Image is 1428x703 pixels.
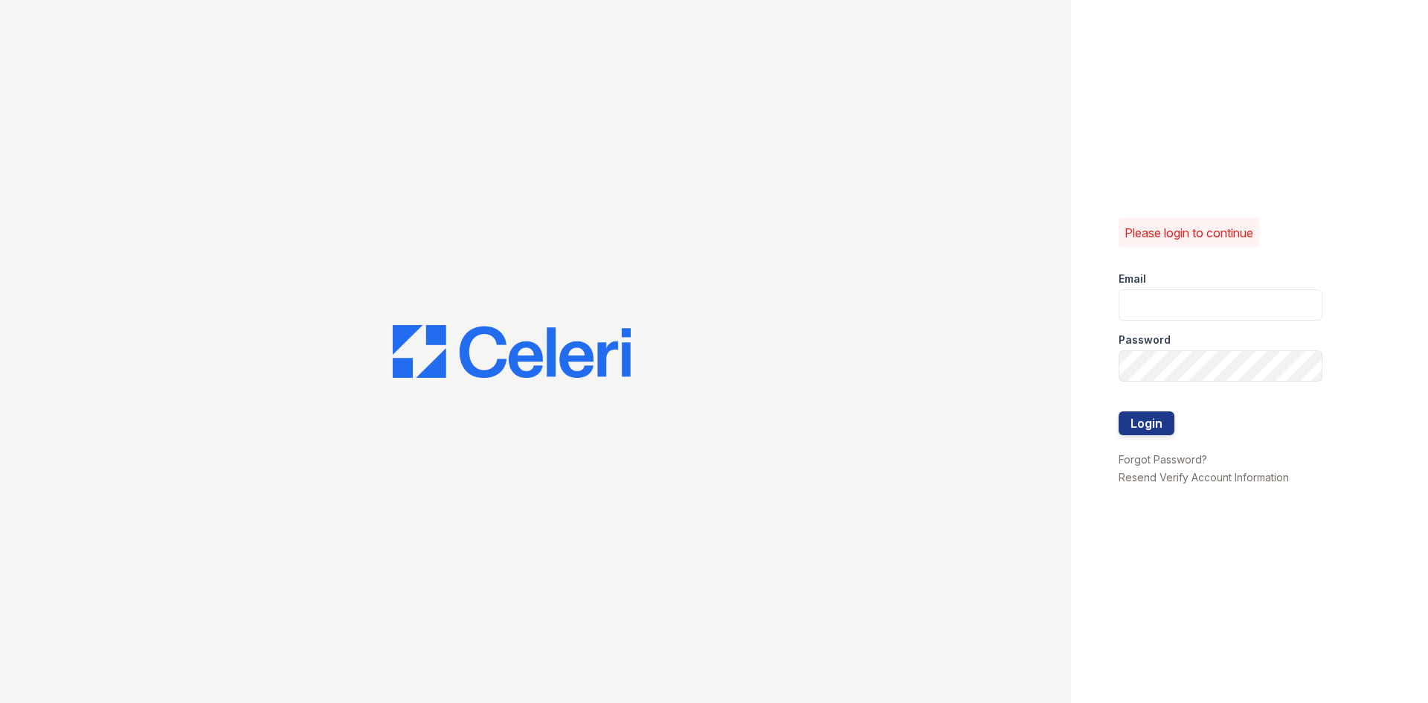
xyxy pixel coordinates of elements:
button: Login [1119,411,1174,435]
img: CE_Logo_Blue-a8612792a0a2168367f1c8372b55b34899dd931a85d93a1a3d3e32e68fde9ad4.png [393,325,631,379]
p: Please login to continue [1125,224,1253,242]
a: Forgot Password? [1119,453,1207,466]
label: Email [1119,272,1146,286]
label: Password [1119,333,1171,347]
a: Resend Verify Account Information [1119,471,1289,484]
